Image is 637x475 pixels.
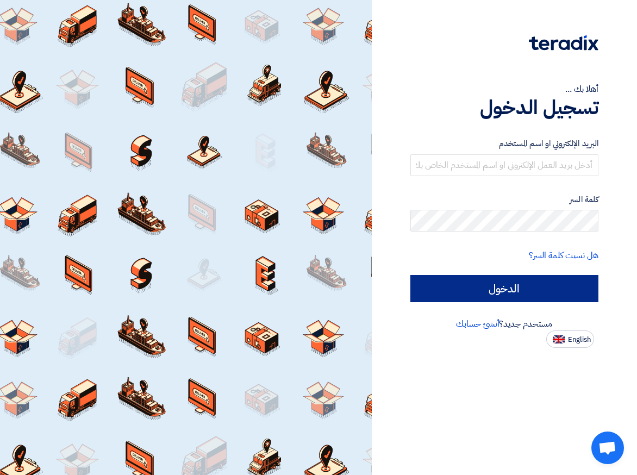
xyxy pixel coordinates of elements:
h1: تسجيل الدخول [410,96,598,120]
img: en-US.png [553,335,565,343]
div: أهلا بك ... [410,83,598,96]
label: كلمة السر [410,193,598,206]
input: الدخول [410,275,598,302]
button: English [546,330,594,348]
a: أنشئ حسابك [456,317,499,330]
img: Teradix logo [529,35,598,51]
div: مستخدم جديد؟ [410,317,598,330]
span: English [568,336,591,343]
input: أدخل بريد العمل الإلكتروني او اسم المستخدم الخاص بك ... [410,154,598,176]
a: هل نسيت كلمة السر؟ [529,249,598,262]
a: دردشة مفتوحة [591,432,624,464]
label: البريد الإلكتروني او اسم المستخدم [410,137,598,150]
